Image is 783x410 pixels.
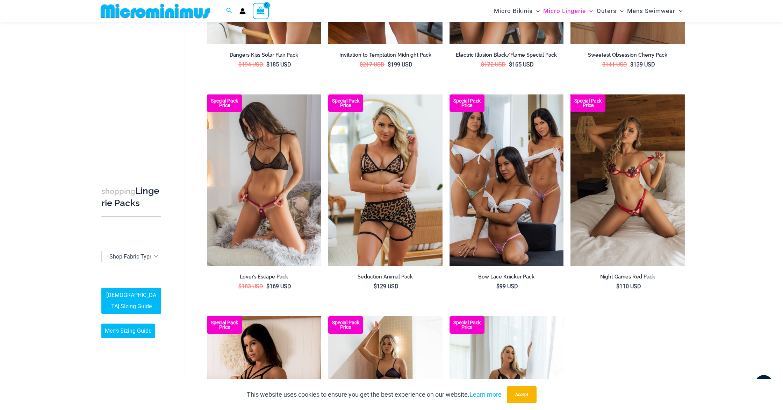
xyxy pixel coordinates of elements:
[450,94,564,266] img: Bow Lace Knicker Pack
[509,61,512,68] span: $
[617,2,624,20] span: Menu Toggle
[328,320,363,330] b: Special Pack Price
[450,274,564,280] h2: Bow Lace Knicker Pack
[328,52,443,58] h2: Invitation to Temptation Midnight Pack
[602,61,605,68] span: $
[570,94,685,266] img: Night Games Red 1133 Bralette 6133 Thong 04
[450,99,484,108] b: Special Pack Price
[101,324,155,339] a: Men’s Sizing Guide
[481,61,506,68] bdi: 172 USD
[107,253,152,260] span: - Shop Fabric Type
[602,61,627,68] bdi: 141 USD
[374,283,398,290] bdi: 129 USD
[491,1,685,21] nav: Site Navigation
[570,52,685,58] h2: Sweetest Obsession Cherry Pack
[207,94,321,266] a: Lovers Escape Pack Zoe Deep Red 689 Micro Thong 04Zoe Deep Red 689 Micro Thong 04
[226,7,232,15] a: Search icon link
[238,61,242,68] span: $
[450,52,564,61] a: Electric Illusion Black/Flame Special Pack
[597,2,617,20] span: Outers
[328,274,443,283] a: Seduction Animal Pack
[388,61,412,68] bdi: 199 USD
[492,2,541,20] a: Micro BikinisMenu ToggleMenu Toggle
[207,52,321,58] h2: Dangers Kiss Solar Flair Pack
[450,274,564,283] a: Bow Lace Knicker Pack
[102,251,161,262] span: - Shop Fabric Type
[98,3,213,19] img: MM SHOP LOGO FLAT
[239,8,246,14] a: Account icon link
[101,251,161,262] span: - Shop Fabric Type
[570,99,605,108] b: Special Pack Price
[207,274,321,280] h2: Lover’s Escape Pack
[450,94,564,266] a: Bow Lace Knicker Pack Bow Lace Mint Multi 601 Thong 03Bow Lace Mint Multi 601 Thong 03
[328,274,443,280] h2: Seduction Animal Pack
[360,61,385,68] bdi: 217 USD
[450,52,564,58] h2: Electric Illusion Black/Flame Special Pack
[541,2,595,20] a: Micro LingerieMenu ToggleMenu Toggle
[543,2,586,20] span: Micro Lingerie
[570,274,685,280] h2: Night Games Red Pack
[247,389,502,400] p: This website uses cookies to ensure you get the best experience on our website.
[101,288,161,314] a: [DEMOGRAPHIC_DATA] Sizing Guide
[675,2,682,20] span: Menu Toggle
[101,23,164,163] iframe: TrustedSite Certified
[496,283,500,290] span: $
[328,94,443,266] img: Seduction Animal 1034 Bra 6034 Thong 5019 Skirt 02
[630,61,655,68] bdi: 139 USD
[238,61,263,68] bdi: 194 USD
[101,187,135,196] span: shopping
[101,185,161,209] h3: Lingerie Packs
[238,283,263,290] bdi: 183 USD
[266,283,291,290] bdi: 169 USD
[570,94,685,266] a: Night Games Red 1133 Bralette 6133 Thong 04 Night Games Red 1133 Bralette 6133 Thong 06Night Game...
[266,61,270,68] span: $
[570,274,685,283] a: Night Games Red Pack
[253,3,269,19] a: View Shopping Cart, empty
[507,386,537,403] button: Accept
[533,2,540,20] span: Menu Toggle
[595,2,625,20] a: OutersMenu ToggleMenu Toggle
[374,283,377,290] span: $
[586,2,593,20] span: Menu Toggle
[207,52,321,61] a: Dangers Kiss Solar Flair Pack
[207,99,242,108] b: Special Pack Price
[450,320,484,330] b: Special Pack Price
[616,283,619,290] span: $
[625,2,684,20] a: Mens SwimwearMenu ToggleMenu Toggle
[328,99,363,108] b: Special Pack Price
[360,61,363,68] span: $
[496,283,518,290] bdi: 99 USD
[481,61,484,68] span: $
[494,2,533,20] span: Micro Bikinis
[266,283,270,290] span: $
[469,391,502,398] a: Learn more
[616,283,641,290] bdi: 110 USD
[238,283,242,290] span: $
[570,52,685,61] a: Sweetest Obsession Cherry Pack
[627,2,675,20] span: Mens Swimwear
[630,61,633,68] span: $
[207,320,242,330] b: Special Pack Price
[266,61,291,68] bdi: 185 USD
[328,94,443,266] a: Seduction Animal 1034 Bra 6034 Thong 5019 Skirt 02 Seduction Animal 1034 Bra 6034 Thong 5019 Skir...
[207,274,321,283] a: Lover’s Escape Pack
[207,94,321,266] img: Zoe Deep Red 689 Micro Thong 04
[388,61,391,68] span: $
[328,52,443,61] a: Invitation to Temptation Midnight Pack
[509,61,534,68] bdi: 165 USD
